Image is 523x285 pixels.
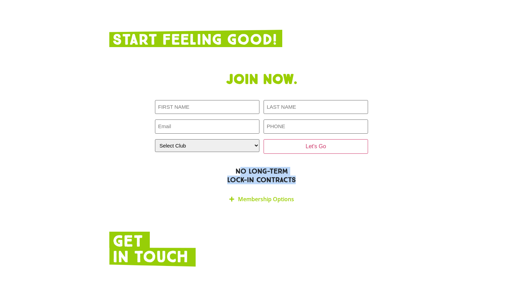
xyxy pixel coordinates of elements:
[109,71,414,88] h1: Join now.
[238,195,294,203] a: Membership Options
[264,139,368,154] input: Let's Go
[109,167,414,184] h2: NO LONG-TERM LOCK-IN CONTRACTS
[155,191,368,207] div: Membership Options
[155,100,259,114] input: FIRST NAME
[155,119,259,134] input: Email
[264,100,368,114] input: LAST NAME
[264,119,368,134] input: PHONE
